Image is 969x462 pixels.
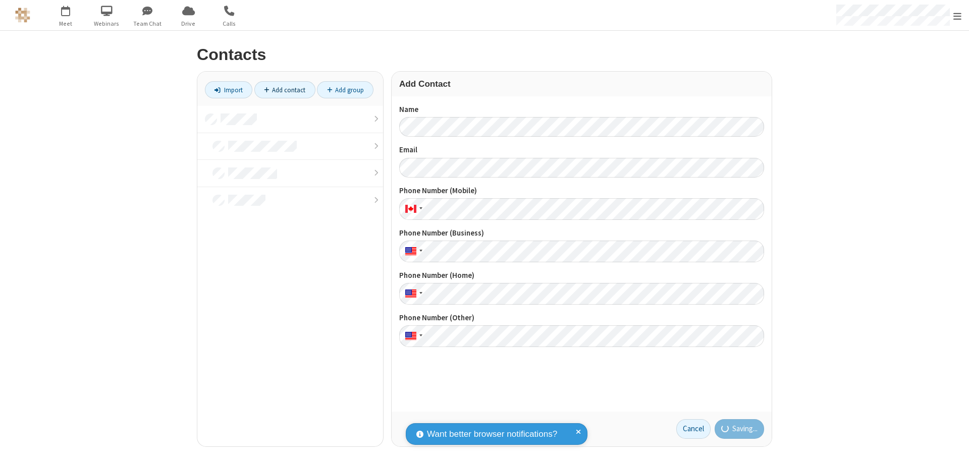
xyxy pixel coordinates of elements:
[197,46,772,64] h2: Contacts
[254,81,315,98] a: Add contact
[399,104,764,115] label: Name
[427,428,557,441] span: Want better browser notifications?
[170,19,207,28] span: Drive
[399,312,764,324] label: Phone Number (Other)
[399,283,425,305] div: United States: + 1
[399,241,425,262] div: United States: + 1
[732,423,758,435] span: Saving...
[399,270,764,281] label: Phone Number (Home)
[317,81,373,98] a: Add group
[399,185,764,197] label: Phone Number (Mobile)
[210,19,248,28] span: Calls
[129,19,167,28] span: Team Chat
[676,419,711,439] a: Cancel
[399,325,425,347] div: United States: + 1
[399,227,764,239] label: Phone Number (Business)
[15,8,30,23] img: QA Selenium DO NOT DELETE OR CHANGE
[715,419,765,439] button: Saving...
[399,79,764,89] h3: Add Contact
[399,144,764,156] label: Email
[47,19,85,28] span: Meet
[399,198,425,220] div: Canada: + 1
[205,81,252,98] a: Import
[88,19,126,28] span: Webinars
